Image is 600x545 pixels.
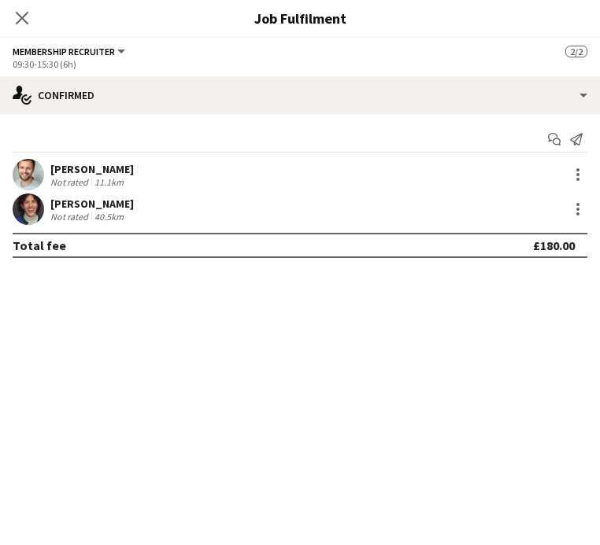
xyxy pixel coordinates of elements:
div: £180.00 [533,238,575,253]
span: 2/2 [565,46,587,57]
div: Not rated [50,211,91,223]
div: 09:30-15:30 (6h) [13,58,587,70]
div: 40.5km [91,211,127,223]
div: 11.1km [91,176,127,188]
div: Not rated [50,176,91,188]
button: Membership Recruiter [13,46,128,57]
span: Membership Recruiter [13,46,115,57]
div: [PERSON_NAME] [50,197,134,211]
div: Total fee [13,238,66,253]
div: [PERSON_NAME] [50,162,134,176]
